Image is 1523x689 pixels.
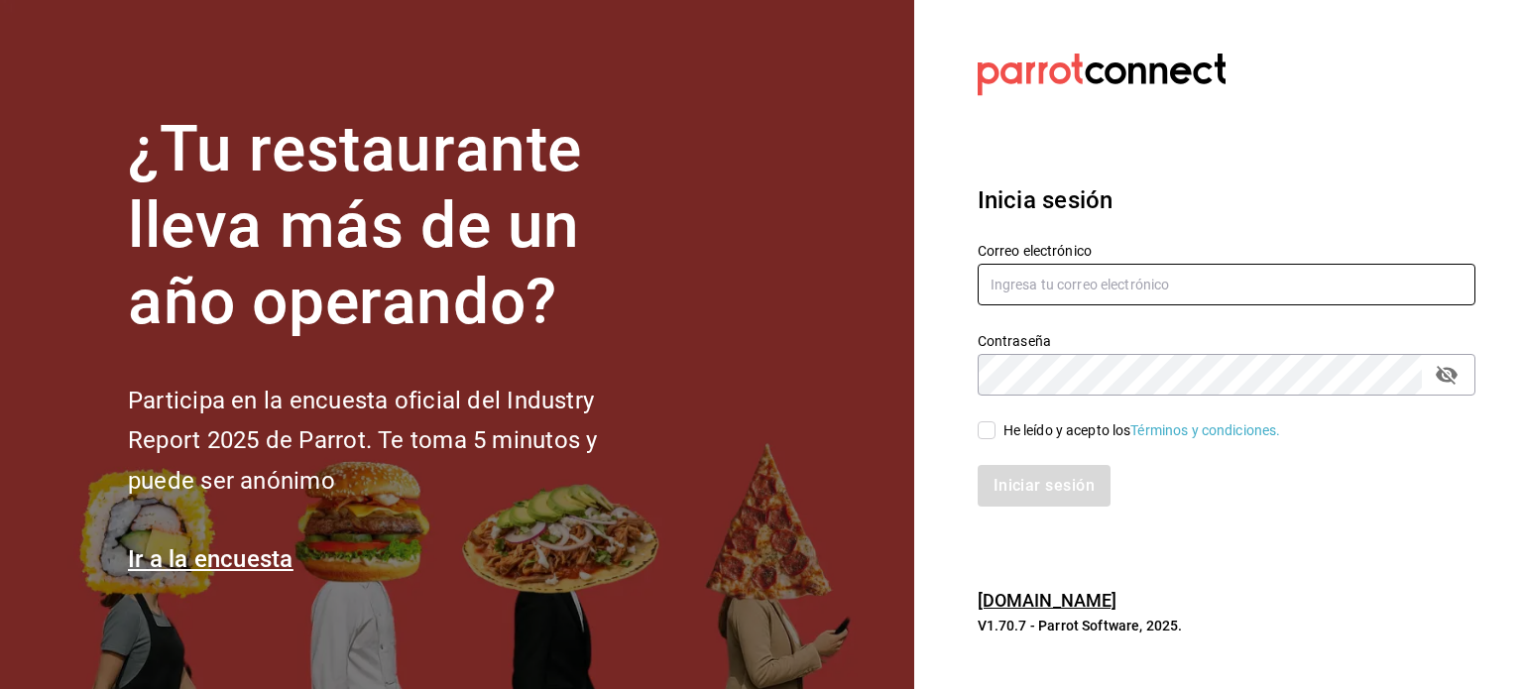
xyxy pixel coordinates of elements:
label: Correo electrónico [978,244,1475,258]
button: passwordField [1430,358,1464,392]
h1: ¿Tu restaurante lleva más de un año operando? [128,112,663,340]
h3: Inicia sesión [978,182,1475,218]
div: He leído y acepto los [1003,420,1281,441]
input: Ingresa tu correo electrónico [978,264,1475,305]
a: [DOMAIN_NAME] [978,590,1117,611]
label: Contraseña [978,334,1475,348]
a: Ir a la encuesta [128,545,293,573]
a: Términos y condiciones. [1130,422,1280,438]
h2: Participa en la encuesta oficial del Industry Report 2025 de Parrot. Te toma 5 minutos y puede se... [128,381,663,502]
p: V1.70.7 - Parrot Software, 2025. [978,616,1475,635]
